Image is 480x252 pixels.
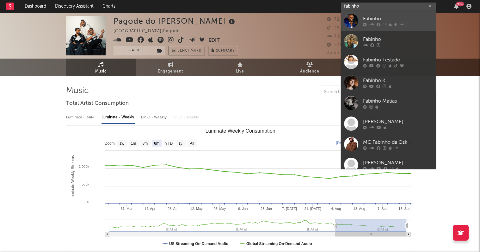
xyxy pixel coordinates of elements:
a: Live [205,59,275,76]
div: 99 + [456,2,464,6]
div: [GEOGRAPHIC_DATA] | Pagode [114,28,187,35]
text: 0 [87,200,89,204]
input: Search for artists [341,3,436,10]
button: Edit [208,37,220,45]
span: Jump Score: 78.3 [327,51,364,55]
text: 1w [120,141,125,146]
text: 26. May [213,207,226,211]
button: Track [114,46,153,55]
text: 12. May [190,207,203,211]
span: Audience [300,68,319,75]
a: Music [66,59,136,76]
a: Fabinho Matias [341,93,436,113]
text: [DATE] [336,141,348,145]
text: Luminate Weekly Consumption [205,128,275,134]
text: 500k [82,182,89,186]
text: 18. Aug [353,207,365,211]
span: Summary [216,49,235,53]
text: 1m [131,141,136,146]
span: Engagement [158,68,183,75]
text: YTD [165,141,173,146]
input: Search by song name or URL [321,90,388,95]
a: [PERSON_NAME] [341,113,436,134]
text: 3m [143,141,148,146]
button: 99+ [454,4,458,9]
text: 1y [178,141,182,146]
button: Summary [208,46,238,55]
text: 23. Jun [261,207,272,211]
text: 6m [154,141,159,146]
a: Engagement [136,59,205,76]
a: MC Fabinho da Osk [341,134,436,154]
text: Luminate Weekly Streams [71,155,75,199]
div: BMAT - Weekly [141,112,168,123]
a: Audience [275,59,344,76]
a: Fabinho [341,10,436,31]
text: 14. Apr [144,207,155,211]
text: All [190,141,194,146]
text: 7. [DATE] [282,207,297,211]
a: [PERSON_NAME] [341,154,436,175]
div: Luminate - Weekly [102,112,135,123]
div: Fabinho Testado [363,56,433,64]
text: 1 000k [79,165,89,168]
a: Benchmark [169,46,205,55]
span: 72,353 [327,17,348,22]
text: Global Streaming On-Demand Audio [246,242,312,246]
div: Fabinho [363,15,433,23]
span: Live [236,68,244,75]
span: 7,949 [327,35,347,39]
text: US Streaming On-Demand Audio [169,242,228,246]
div: [PERSON_NAME] [363,159,433,167]
span: Benchmark [177,47,201,55]
div: [PERSON_NAME] [363,118,433,126]
text: 4. Aug [331,207,341,211]
span: Total Artist Consumption [66,100,129,107]
text: 9. Jun [238,207,248,211]
text: 1. Sep [378,207,388,211]
a: Fabinho [341,31,436,52]
div: Luminate - Daily [66,112,95,123]
div: Pagode do [PERSON_NAME] [114,16,237,26]
text: Zoom [105,141,115,146]
div: Fabinho Matias [363,98,433,105]
div: MC Fabinho da Osk [363,139,433,146]
text: 21. [DATE] [304,207,321,211]
a: Fabinho Testado [341,52,436,72]
text: 15. Sep [398,207,410,211]
text: 31. Mar [121,207,133,211]
div: Fabinho [363,36,433,43]
text: 28. Apr [168,207,179,211]
a: Fabinho K [341,72,436,93]
span: 771,499 Monthly Listeners [327,43,390,47]
span: 49,700 [327,26,349,30]
span: Music [95,68,107,75]
div: Fabinho K [363,77,433,85]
